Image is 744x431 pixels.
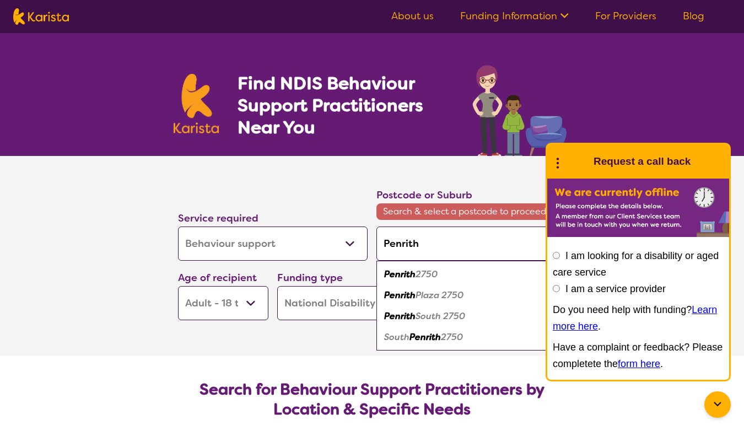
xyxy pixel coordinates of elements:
em: South 2750 [416,310,465,322]
div: South Penrith 2750 [382,327,560,348]
img: Karista logo [174,74,219,133]
em: 2750 [441,331,463,343]
em: Penrith [384,310,416,322]
div: Penrith South 2750 [382,306,560,327]
label: Service required [178,212,258,225]
span: Search & select a postcode to proceed [376,203,566,220]
h1: Find NDIS Behaviour Support Practitioners Near You [238,72,451,138]
label: Age of recipient [178,271,257,284]
a: form here [618,358,660,369]
em: Penrith [384,289,416,301]
label: I am a service provider [565,283,666,294]
em: Plaza 2750 [416,289,463,301]
a: Funding Information [460,9,569,23]
em: South [384,331,409,343]
label: Funding type [277,271,343,284]
img: behaviour-support [470,60,570,156]
img: Karista offline chat form to request call back [547,179,729,237]
a: About us [391,9,434,23]
em: Penrith [409,331,441,343]
label: I am looking for a disability or aged care service [553,250,719,278]
input: Type [376,227,566,261]
img: Karista [565,150,587,173]
p: Have a complaint or feedback? Please completete the . [553,339,724,372]
em: 2750 [416,268,438,280]
a: Blog [683,9,704,23]
label: Postcode or Suburb [376,188,472,202]
em: Penrith [384,268,416,280]
div: Penrith 2750 [382,264,560,285]
h2: Search for Behaviour Support Practitioners by Location & Specific Needs [187,380,557,419]
h1: Request a call back [594,153,691,170]
p: Do you need help with funding? . [553,301,724,335]
a: For Providers [595,9,656,23]
div: Penrith Plaza 2750 [382,285,560,306]
img: Karista logo [13,8,69,25]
